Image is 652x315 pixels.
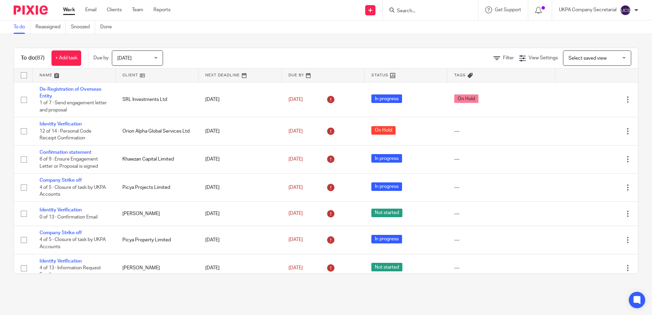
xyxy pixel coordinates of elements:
[288,185,303,190] span: [DATE]
[40,266,101,277] span: 4 of 13 · Information Request Email
[116,254,198,282] td: [PERSON_NAME]
[371,235,402,243] span: In progress
[93,55,108,61] p: Due by
[40,208,82,212] a: Identity Verification
[40,157,98,169] span: 6 of 9 · Ensure Engagement Letter or Proposal is signed
[132,6,143,13] a: Team
[371,154,402,163] span: In progress
[198,254,281,282] td: [DATE]
[198,201,281,226] td: [DATE]
[198,226,281,254] td: [DATE]
[568,56,607,61] span: Select saved view
[198,174,281,201] td: [DATE]
[454,184,548,191] div: ---
[63,6,75,13] a: Work
[288,129,303,134] span: [DATE]
[620,5,631,16] img: svg%3E
[288,157,303,162] span: [DATE]
[396,8,458,14] input: Search
[35,20,66,34] a: Reassigned
[40,178,82,183] a: Company Strike off
[559,6,617,13] p: UKPA Company Secretarial
[116,226,198,254] td: Picya Property Limited
[454,73,466,77] span: Tags
[116,145,198,173] td: Khawzan Capital Limited
[40,215,98,220] span: 0 of 13 · Confirmation Email
[40,238,106,250] span: 4 of 5 · Closure of task by UKPA Accounts
[116,117,198,145] td: Orion Alpha Global Services Ltd
[35,55,45,61] span: (87)
[371,182,402,191] span: In progress
[371,209,402,217] span: Not started
[288,211,303,216] span: [DATE]
[371,263,402,271] span: Not started
[454,128,548,135] div: ---
[14,20,30,34] a: To do
[40,150,91,155] a: Confirmation statement
[454,237,548,243] div: ---
[288,266,303,270] span: [DATE]
[198,145,281,173] td: [DATE]
[40,129,91,141] span: 12 of 14 · Personal Code Receipt Confirmation
[529,56,558,60] span: View Settings
[371,94,402,103] span: In progress
[495,7,521,12] span: Get Support
[40,122,82,126] a: Identity Verification
[40,230,82,235] a: Company Strike off
[198,117,281,145] td: [DATE]
[116,82,198,117] td: SRL Investments Ltd
[51,50,81,66] a: + Add task
[454,210,548,217] div: ---
[198,82,281,117] td: [DATE]
[503,56,514,60] span: Filter
[288,97,303,102] span: [DATE]
[454,156,548,163] div: ---
[40,259,82,264] a: Identity Verification
[454,94,478,103] span: On Hold
[71,20,95,34] a: Snoozed
[100,20,117,34] a: Done
[40,185,106,197] span: 4 of 5 · Closure of task by UKPA Accounts
[107,6,122,13] a: Clients
[40,101,107,112] span: 1 of 7 · Send engagement letter and proposal
[116,174,198,201] td: Picya Projects Limited
[288,238,303,242] span: [DATE]
[454,265,548,271] div: ---
[117,56,132,61] span: [DATE]
[371,126,396,135] span: On Hold
[40,87,101,99] a: De-Registration of Overseas Entity
[116,201,198,226] td: [PERSON_NAME]
[85,6,97,13] a: Email
[14,5,48,15] img: Pixie
[153,6,171,13] a: Reports
[21,55,45,62] h1: To do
